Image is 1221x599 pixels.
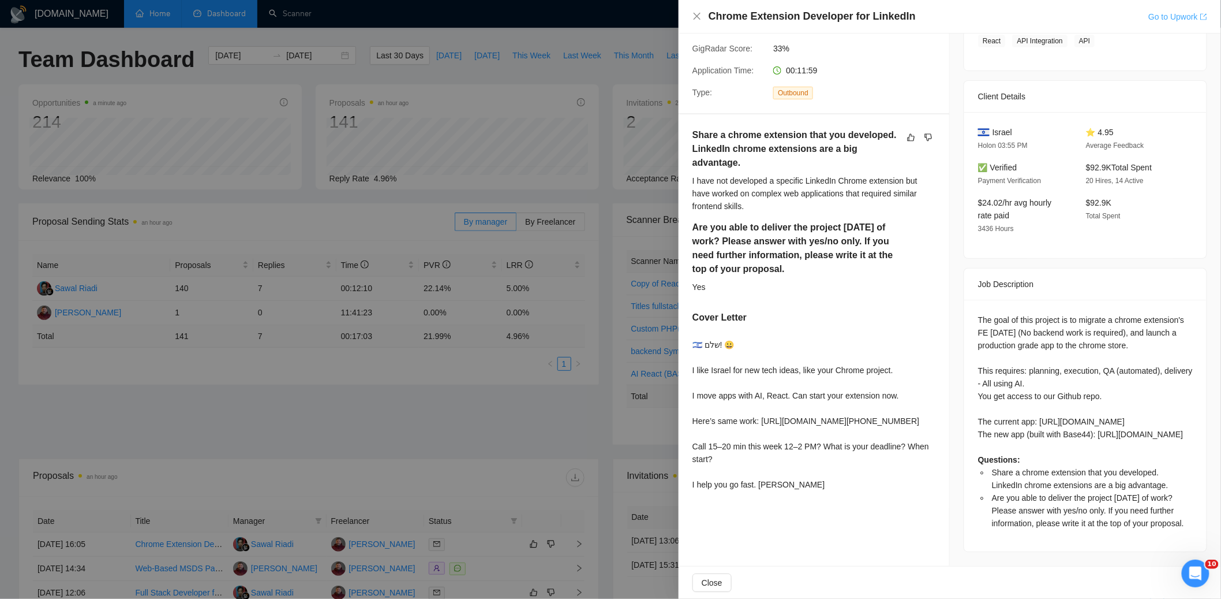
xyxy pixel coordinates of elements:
[978,177,1041,185] span: Payment Verification
[692,12,702,21] button: Close
[907,133,915,142] span: like
[786,66,818,75] span: 00:11:59
[1086,212,1121,220] span: Total Spent
[692,174,935,213] div: I have not developed a specific LinkedIn Chrome extension but have worked on complex web applicat...
[773,87,813,99] span: Outbound
[922,131,935,144] button: dislike
[978,126,990,139] img: 🇮🇱
[978,163,1017,172] span: ✅ Verified
[692,311,747,325] h5: Cover Letter
[1012,35,1067,47] span: API Integration
[978,35,1005,47] span: React
[692,574,732,592] button: Close
[692,12,702,21] span: close
[1205,560,1219,569] span: 10
[692,281,935,293] div: Yes
[1086,163,1152,172] span: $92.9K Total Spent
[773,42,946,55] span: 33%
[992,468,1168,490] span: Share a chrome extension that you developed. LinkedIn chrome extensions are a big advantage.
[904,131,918,144] button: like
[1074,35,1095,47] span: API
[1086,128,1114,137] span: ⭐ 4.95
[978,225,1014,233] span: 3436 Hours
[1148,12,1207,21] a: Go to Upworkexport
[692,128,899,170] h5: Share a chrome extension that you developed. LinkedIn chrome extensions are a big advantage.
[773,66,781,75] span: clock-circle
[992,493,1184,528] span: Are you able to deliver the project [DATE] of work? Please answer with yes/no only. If you need f...
[978,314,1193,530] div: The goal of this project is to migrate a chrome extension's FE [DATE] (No backend work is require...
[1200,13,1207,20] span: export
[978,81,1193,112] div: Client Details
[992,126,1012,139] span: Israel
[692,221,899,276] h5: Are you able to deliver the project [DATE] of work? Please answer with yes/no only. If you need f...
[924,133,932,142] span: dislike
[978,455,1020,464] strong: Questions:
[702,576,722,589] span: Close
[1182,560,1209,587] iframe: Intercom live chat
[709,9,916,24] h4: Chrome Extension Developer for LinkedIn
[978,198,1052,220] span: $24.02/hr avg hourly rate paid
[978,142,1028,150] span: Holon 03:55 PM
[692,88,712,97] span: Type:
[1086,142,1144,150] span: Average Feedback
[692,338,935,491] div: 🇮🇱 שלם! 😀 I like Israel for new tech ideas, like your Chrome project. I move apps with AI, React....
[692,44,752,53] span: GigRadar Score:
[1086,198,1111,207] span: $92.9K
[692,66,754,75] span: Application Time:
[1086,177,1144,185] span: 20 Hires, 14 Active
[978,269,1193,300] div: Job Description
